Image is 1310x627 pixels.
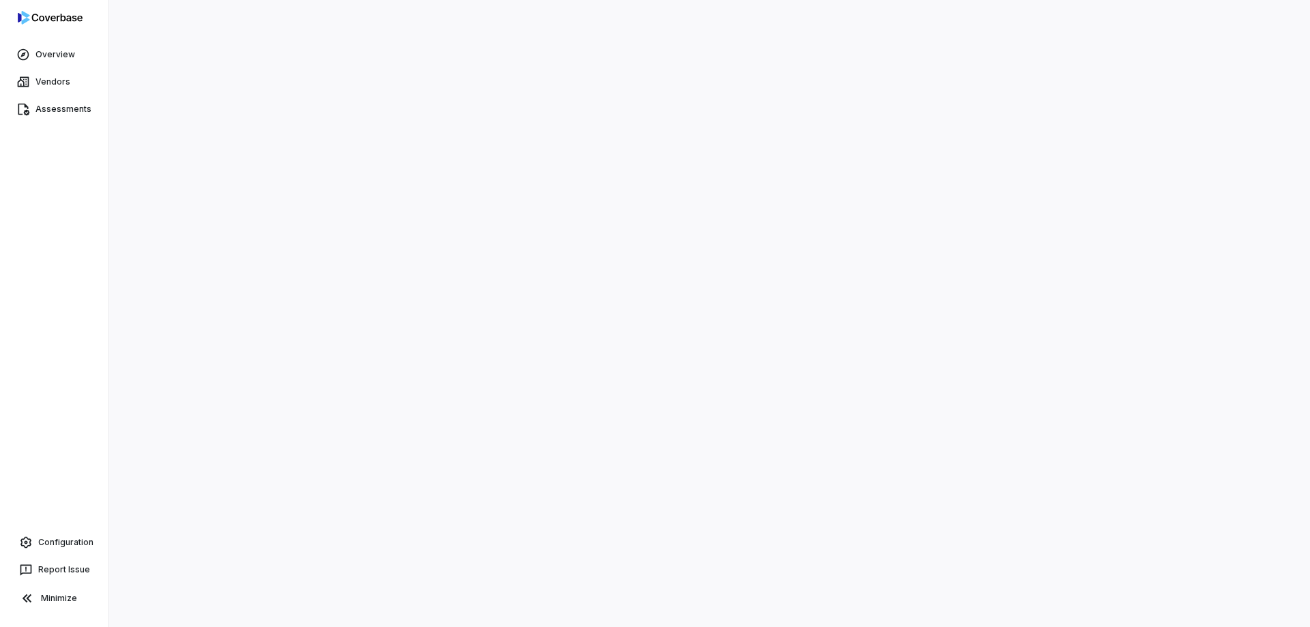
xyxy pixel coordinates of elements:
[5,557,103,582] button: Report Issue
[3,42,106,67] a: Overview
[3,97,106,121] a: Assessments
[18,11,83,25] img: logo-D7KZi-bG.svg
[5,585,103,612] button: Minimize
[3,70,106,94] a: Vendors
[5,530,103,555] a: Configuration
